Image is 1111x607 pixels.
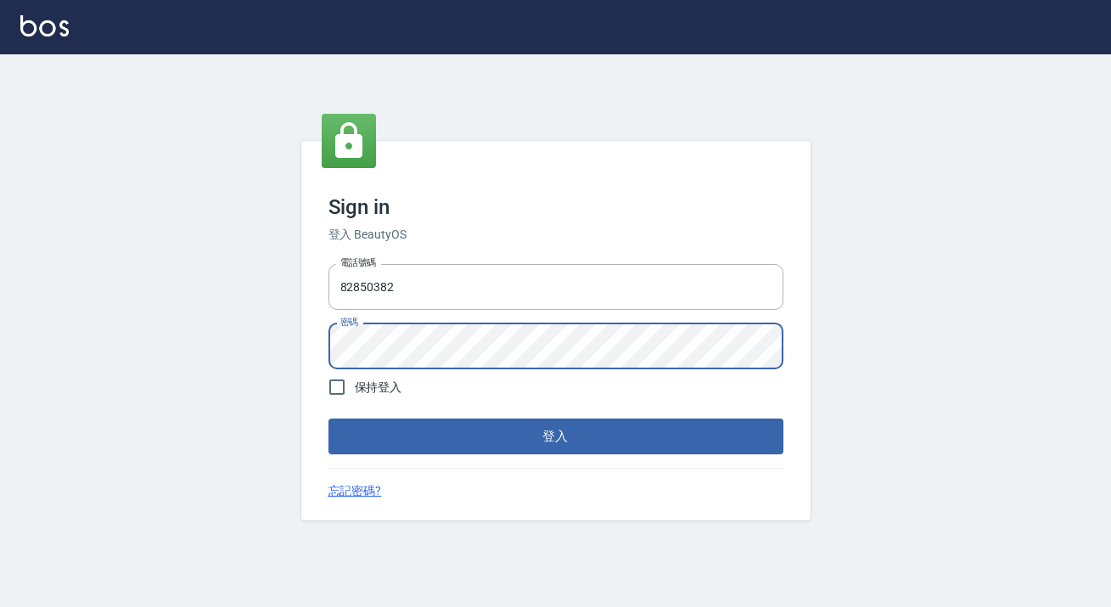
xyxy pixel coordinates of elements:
label: 電話號碼 [340,256,376,269]
h3: Sign in [328,195,783,219]
h6: 登入 BeautyOS [328,226,783,244]
button: 登入 [328,419,783,454]
a: 忘記密碼? [328,482,382,500]
span: 保持登入 [355,379,402,396]
img: Logo [20,15,69,37]
label: 密碼 [340,316,358,329]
